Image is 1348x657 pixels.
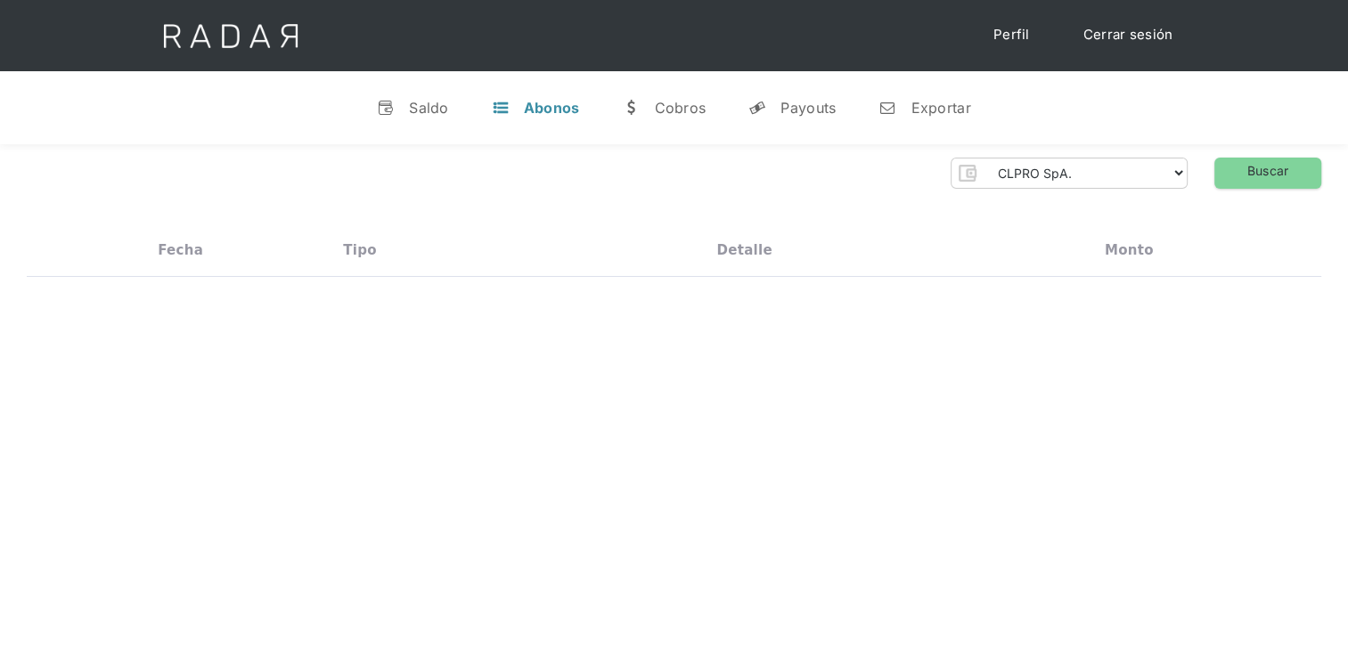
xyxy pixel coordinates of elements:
[1214,158,1321,189] a: Buscar
[409,99,449,117] div: Saldo
[951,158,1188,189] form: Form
[976,18,1048,53] a: Perfil
[158,242,203,258] div: Fecha
[780,99,836,117] div: Payouts
[622,99,640,117] div: w
[492,99,510,117] div: t
[911,99,970,117] div: Exportar
[377,99,395,117] div: v
[748,99,766,117] div: y
[716,242,772,258] div: Detalle
[1066,18,1191,53] a: Cerrar sesión
[654,99,706,117] div: Cobros
[878,99,896,117] div: n
[524,99,580,117] div: Abonos
[343,242,377,258] div: Tipo
[1105,242,1154,258] div: Monto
